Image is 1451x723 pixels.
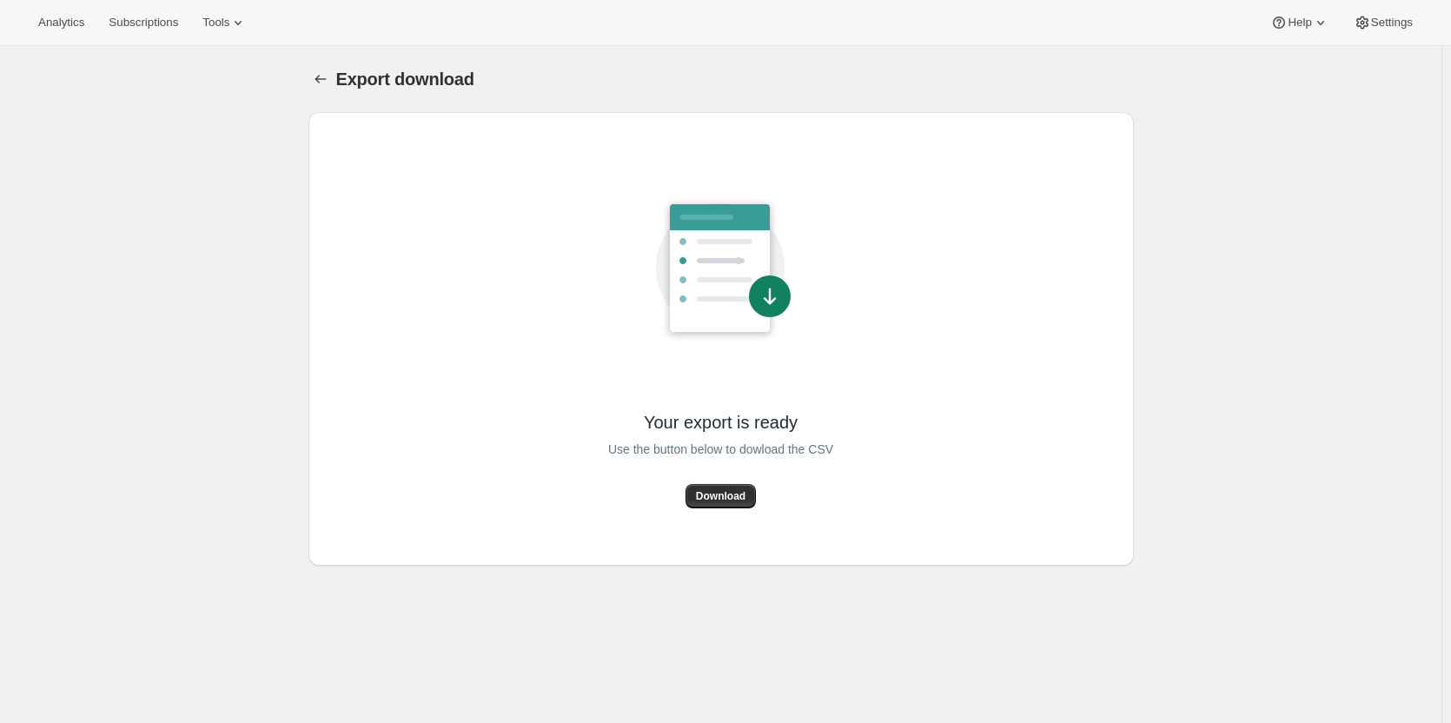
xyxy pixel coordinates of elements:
[308,67,333,91] button: Export download
[336,70,474,89] span: Export download
[202,16,229,30] span: Tools
[1288,16,1311,30] span: Help
[28,10,95,35] button: Analytics
[38,16,84,30] span: Analytics
[608,439,833,460] span: Use the button below to dowload the CSV
[644,411,798,434] span: Your export is ready
[98,10,189,35] button: Subscriptions
[1343,10,1423,35] button: Settings
[1371,16,1413,30] span: Settings
[1260,10,1339,35] button: Help
[192,10,257,35] button: Tools
[696,489,745,503] span: Download
[686,484,756,508] button: Download
[109,16,178,30] span: Subscriptions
